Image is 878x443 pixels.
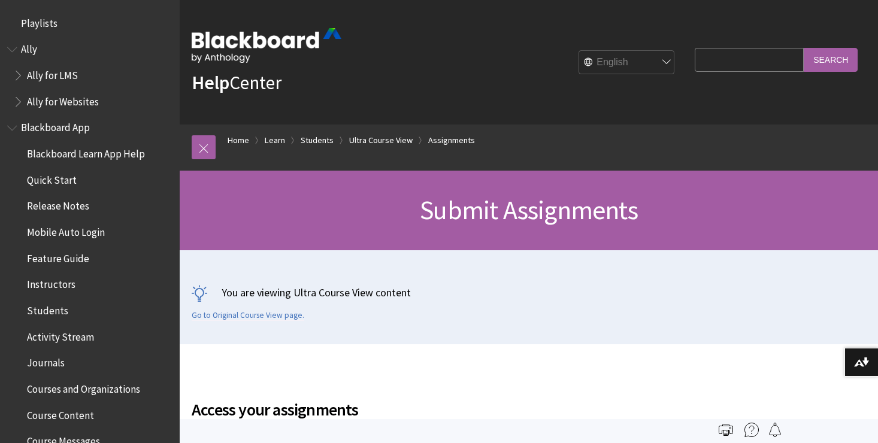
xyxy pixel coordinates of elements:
span: Feature Guide [27,248,89,265]
a: HelpCenter [192,71,281,95]
span: Blackboard Learn App Help [27,144,145,160]
span: Instructors [27,275,75,291]
span: Activity Stream [27,327,94,343]
a: Home [228,133,249,148]
span: Ally for LMS [27,65,78,81]
select: Site Language Selector [579,51,675,75]
img: Follow this page [768,423,782,437]
a: Ultra Course View [349,133,413,148]
nav: Book outline for Playlists [7,13,172,34]
nav: Book outline for Anthology Ally Help [7,40,172,112]
span: Playlists [21,13,57,29]
img: More help [744,423,759,437]
span: Access your assignments [192,397,689,422]
a: Go to Original Course View page. [192,310,304,321]
span: Courses and Organizations [27,379,140,395]
span: Students [27,301,68,317]
span: Blackboard App [21,118,90,134]
span: Ally [21,40,37,56]
span: Quick Start [27,170,77,186]
input: Search [804,48,858,71]
strong: Help [192,71,229,95]
span: Mobile Auto Login [27,222,105,238]
img: Blackboard by Anthology [192,28,341,63]
p: You are viewing Ultra Course View content [192,285,866,300]
img: Print [719,423,733,437]
span: Course Content [27,405,94,421]
span: Journals [27,353,65,369]
span: Release Notes [27,196,89,213]
span: Submit Assignments [420,193,638,226]
a: Students [301,133,334,148]
a: Learn [265,133,285,148]
span: Ally for Websites [27,92,99,108]
a: Assignments [428,133,475,148]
